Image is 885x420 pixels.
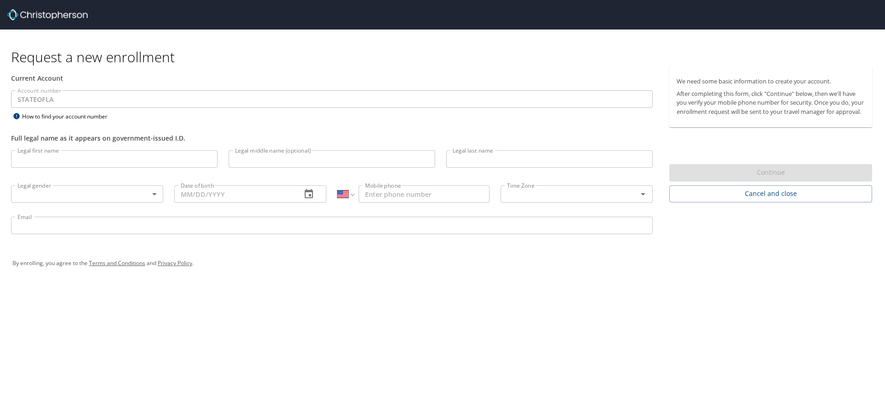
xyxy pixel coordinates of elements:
div: Full legal name as it appears on government-issued I.D. [11,133,653,143]
h1: Request a new enrollment [11,48,879,66]
div: How to find your account number [11,111,126,122]
div: Current Account [11,73,653,83]
input: Enter phone number [359,185,490,203]
p: After completing this form, click "Continue" below, then we'll have you verify your mobile phone ... [677,89,865,116]
img: cbt logo [7,9,88,20]
a: Privacy Policy [158,259,192,267]
input: MM/DD/YYYY [174,185,294,203]
button: Open [637,188,649,201]
button: Cancel and close [669,185,872,202]
span: Cancel and close [677,188,865,200]
div: By enrolling, you agree to the and . [12,252,873,275]
a: Terms and Conditions [89,259,145,267]
div: ​ [11,185,163,203]
p: We need some basic information to create your account. [677,77,865,86]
